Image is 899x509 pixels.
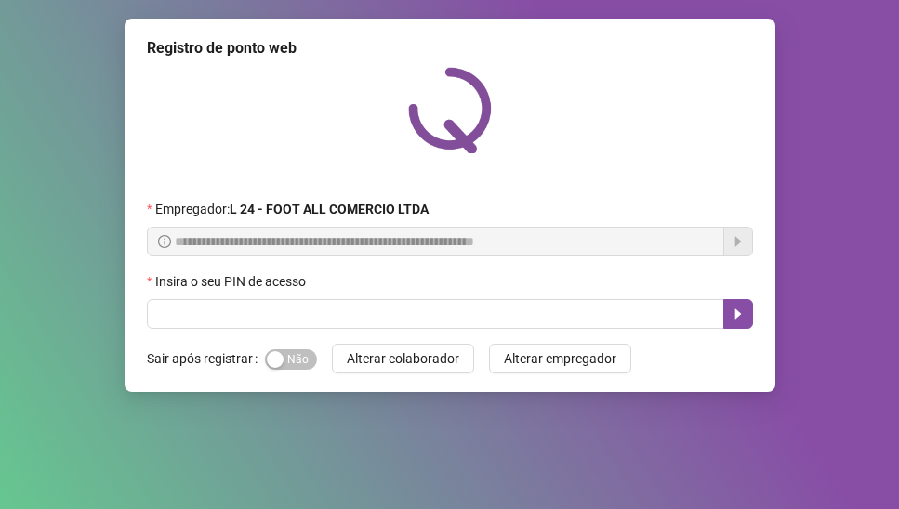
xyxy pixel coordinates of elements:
[332,344,474,373] button: Alterar colaborador
[147,271,318,292] label: Insira o seu PIN de acesso
[347,348,459,369] span: Alterar colaborador
[158,235,171,248] span: info-circle
[731,307,746,321] span: caret-right
[489,344,631,373] button: Alterar empregador
[147,344,265,373] label: Sair após registrar
[504,348,616,369] span: Alterar empregador
[155,199,429,219] span: Empregador :
[147,37,753,59] div: Registro de ponto web
[230,202,429,216] strong: L 24 - FOOT ALL COMERCIO LTDA
[408,67,492,153] img: QRPoint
